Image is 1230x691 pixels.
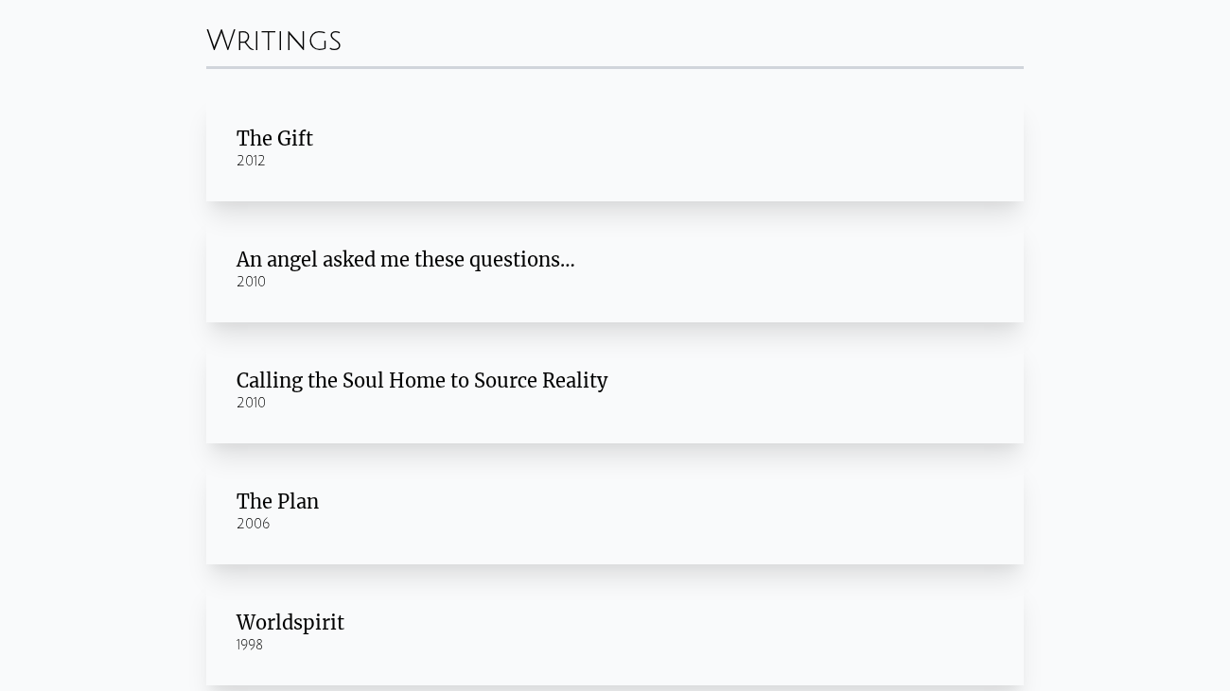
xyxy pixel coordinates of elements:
a: The Plan 2006 [206,458,1024,564]
div: 2012 [237,152,993,171]
div: 2010 [237,394,993,413]
div: The Gift [237,126,993,152]
div: An angel asked me these questions… [237,247,993,273]
a: Worldspirit 1998 [206,579,1024,685]
a: Calling the Soul Home to Source Reality 2010 [206,337,1024,443]
div: 1998 [237,636,993,655]
div: 2010 [237,273,993,292]
a: An angel asked me these questions… 2010 [206,216,1024,322]
a: The Gift 2012 [206,95,1024,201]
div: The Plan [237,489,993,515]
div: Writings [206,9,1024,66]
div: Worldspirit [237,610,993,636]
div: 2006 [237,515,993,534]
div: Calling the Soul Home to Source Reality [237,368,993,394]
